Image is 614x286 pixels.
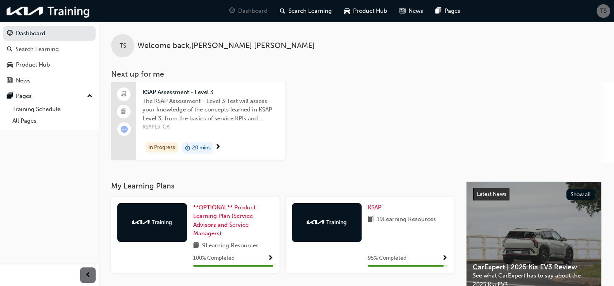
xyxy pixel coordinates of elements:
a: news-iconNews [393,3,429,19]
span: TS [600,7,607,15]
span: car-icon [344,6,350,16]
span: search-icon [280,6,285,16]
span: Search Learning [288,7,332,15]
span: 9 Learning Resources [202,241,259,251]
a: Search Learning [3,42,96,57]
span: laptop-icon [121,89,127,99]
a: News [3,74,96,88]
div: Pages [16,92,32,101]
span: news-icon [7,77,13,84]
a: Training Schedule [9,103,96,115]
button: DashboardSearch LearningProduct HubNews [3,25,96,89]
img: kia-training [131,218,173,226]
span: guage-icon [229,6,235,16]
span: 19 Learning Resources [377,215,436,224]
span: book-icon [368,215,374,224]
span: car-icon [7,62,13,69]
span: up-icon [87,91,93,101]
div: Search Learning [15,45,59,54]
span: 100 % Completed [193,254,235,263]
span: KSAP Assessment - Level 3 [142,88,279,97]
a: Latest NewsShow all [473,188,595,200]
div: In Progress [146,142,178,153]
span: CarExpert | 2025 Kia EV3 Review [473,263,595,272]
span: Dashboard [238,7,268,15]
div: News [16,76,31,85]
a: pages-iconPages [429,3,467,19]
button: Show Progress [442,253,448,263]
span: 95 % Completed [368,254,406,263]
span: TS [120,41,126,50]
a: Dashboard [3,26,96,41]
a: search-iconSearch Learning [274,3,338,19]
img: kia-training [305,218,348,226]
h3: Next up for me [99,70,614,79]
span: KSAP [368,204,381,211]
h3: My Learning Plans [111,182,454,190]
span: **OPTIONAL** Product Learning Plan (Service Advisors and Service Managers) [193,204,256,237]
span: pages-icon [436,6,441,16]
a: **OPTIONAL** Product Learning Plan (Service Advisors and Service Managers) [193,203,273,238]
span: book-icon [193,241,199,251]
img: kia-training [4,3,93,19]
button: Pages [3,89,96,103]
span: next-icon [215,144,221,151]
span: search-icon [7,46,12,53]
span: Pages [444,7,460,15]
span: prev-icon [85,271,91,280]
span: Welcome back , [PERSON_NAME] [PERSON_NAME] [137,41,315,50]
span: Show Progress [268,255,273,262]
button: Show all [566,189,595,200]
a: Product Hub [3,58,96,72]
span: duration-icon [185,143,190,153]
a: All Pages [9,115,96,127]
div: Product Hub [16,60,50,69]
span: KSAPL3-CA [142,123,279,132]
a: guage-iconDashboard [223,3,274,19]
a: car-iconProduct Hub [338,3,393,19]
span: pages-icon [7,93,13,100]
span: Show Progress [442,255,448,262]
span: booktick-icon [121,107,127,117]
span: guage-icon [7,30,13,37]
span: 20 mins [192,144,211,152]
span: news-icon [400,6,405,16]
a: KSAP Assessment - Level 3The KSAP Assessment - Level 3 Test will assess your knowledge of the con... [111,82,285,160]
button: TS [597,4,610,18]
a: KSAP [368,203,384,212]
span: News [408,7,423,15]
span: learningRecordVerb_ATTEMPT-icon [121,126,128,133]
span: Product Hub [353,7,387,15]
button: Show Progress [268,253,273,263]
span: Latest News [477,191,506,197]
span: The KSAP Assessment - Level 3 Test will assess your knowledge of the concepts learned in KSAP Lev... [142,97,279,123]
